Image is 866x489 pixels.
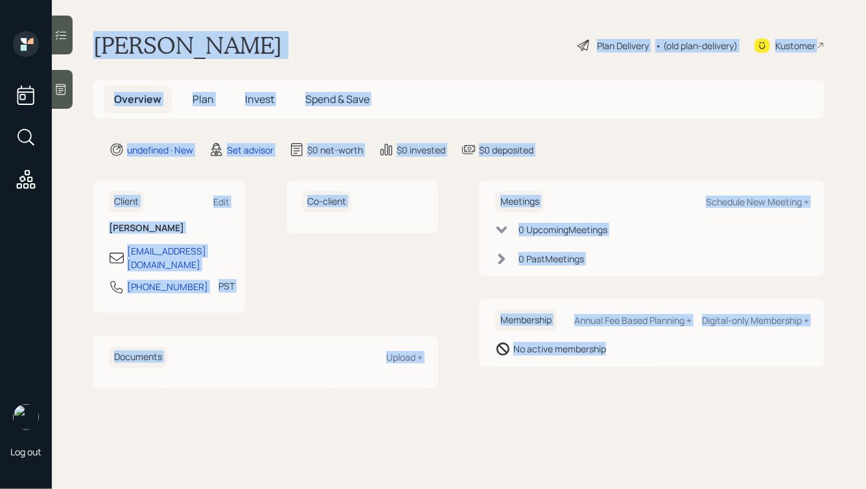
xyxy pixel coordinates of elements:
[193,92,214,106] span: Plan
[519,252,584,266] div: 0 Past Meeting s
[245,92,274,106] span: Invest
[513,342,606,356] div: No active membership
[495,191,544,212] h6: Meetings
[775,39,815,52] div: Kustomer
[702,314,809,326] div: Digital-only Membership +
[114,92,161,106] span: Overview
[397,143,445,157] div: $0 invested
[109,223,229,234] h6: [PERSON_NAME]
[386,351,423,363] div: Upload +
[655,39,738,52] div: • (old plan-delivery)
[13,404,39,430] img: hunter_neumayer.jpg
[109,191,144,212] h6: Client
[495,310,557,331] h6: Membership
[305,92,369,106] span: Spend & Save
[302,191,351,212] h6: Co-client
[109,347,167,368] h6: Documents
[213,196,229,208] div: Edit
[127,143,193,157] div: undefined · New
[479,143,533,157] div: $0 deposited
[574,314,692,326] div: Annual Fee Based Planning +
[307,143,363,157] div: $0 net-worth
[218,279,235,293] div: PST
[597,39,649,52] div: Plan Delivery
[93,31,282,60] h1: [PERSON_NAME]
[127,280,208,293] div: [PHONE_NUMBER]
[227,143,274,157] div: Set advisor
[706,196,809,208] div: Schedule New Meeting +
[127,244,229,271] div: [EMAIL_ADDRESS][DOMAIN_NAME]
[519,223,607,236] div: 0 Upcoming Meeting s
[10,446,41,458] div: Log out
